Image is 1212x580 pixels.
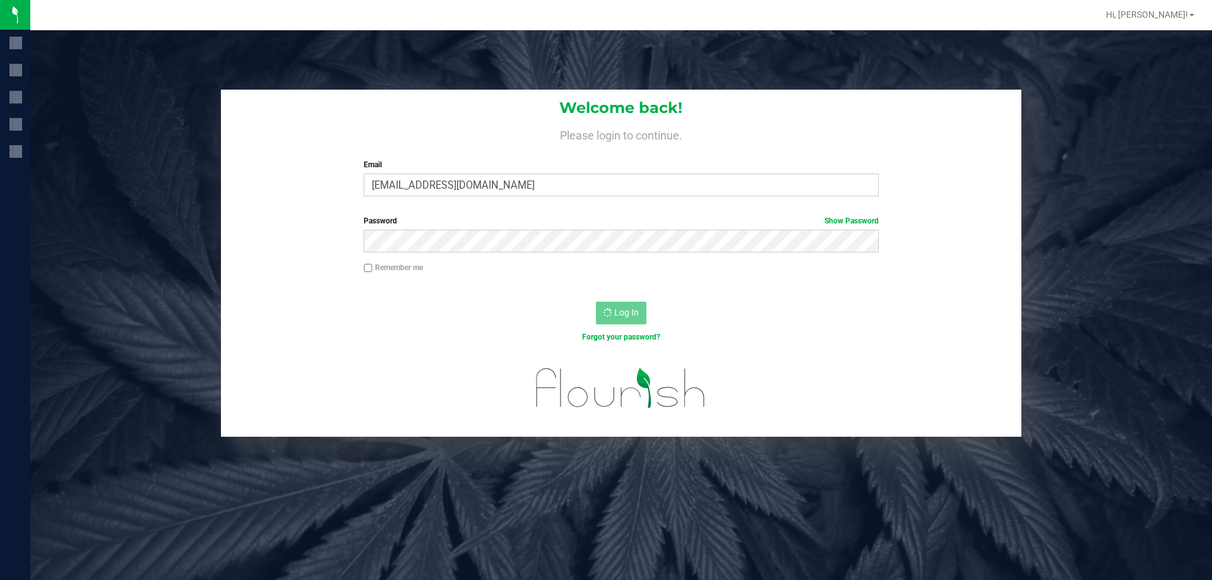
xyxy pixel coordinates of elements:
[596,302,646,324] button: Log In
[582,333,660,341] a: Forgot your password?
[364,264,372,273] input: Remember me
[221,100,1021,116] h1: Welcome back!
[364,262,423,273] label: Remember me
[364,159,878,170] label: Email
[614,307,639,317] span: Log In
[1106,9,1188,20] span: Hi, [PERSON_NAME]!
[824,216,879,225] a: Show Password
[221,126,1021,141] h4: Please login to continue.
[364,216,397,225] span: Password
[521,356,721,420] img: flourish_logo.svg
